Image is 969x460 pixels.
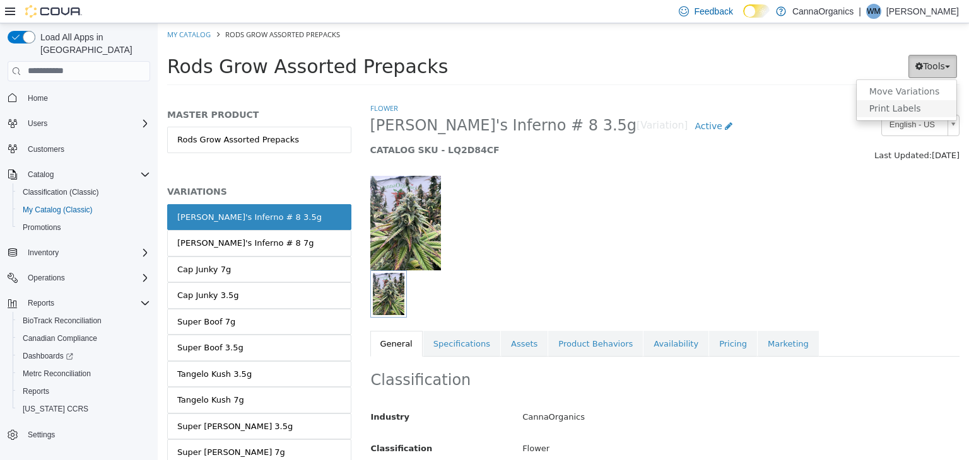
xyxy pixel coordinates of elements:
[13,330,155,347] button: Canadian Compliance
[724,92,785,112] span: English - US
[20,345,94,357] div: Tangelo Kush 3.5g
[866,4,881,19] div: Wade Miller
[23,296,59,311] button: Reports
[23,404,88,414] span: [US_STATE] CCRS
[266,308,343,334] a: Specifications
[20,188,164,200] div: [PERSON_NAME]'s Inferno # 8 3.5g
[23,245,64,260] button: Inventory
[13,382,155,400] button: Reports
[20,423,127,435] div: Super [PERSON_NAME] 7g
[9,6,53,16] a: My Catalog
[18,185,150,200] span: Classification (Classic)
[18,366,150,381] span: Metrc Reconciliation
[20,266,81,279] div: Cap Junky 3.5g
[9,103,194,130] a: Rods Grow Assorted Prepacks
[28,144,64,154] span: Customers
[28,93,48,103] span: Home
[23,270,70,285] button: Operations
[13,219,155,236] button: Promotions
[28,430,55,440] span: Settings
[13,312,155,330] button: BioTrack Reconciliation
[3,244,155,262] button: Inventory
[213,347,802,367] h2: Classification
[867,4,880,19] span: WM
[18,348,150,364] span: Dashboards
[717,127,774,137] span: Last Updated:
[23,116,150,131] span: Users
[486,308,551,334] a: Availability
[23,369,91,379] span: Metrc Reconciliation
[20,318,86,331] div: Super Boof 3.5g
[18,220,66,235] a: Promotions
[23,296,150,311] span: Reports
[699,60,799,77] a: Move Variations
[23,386,49,396] span: Reports
[724,91,802,113] a: English - US
[213,308,265,334] a: General
[23,270,150,285] span: Operations
[343,308,390,334] a: Assets
[23,91,53,106] a: Home
[23,333,97,343] span: Canadian Compliance
[18,220,150,235] span: Promotions
[20,240,73,253] div: Cap Junky 7g
[3,140,155,158] button: Customers
[743,4,770,18] input: Dark Mode
[3,166,155,183] button: Catalog
[213,152,283,247] img: 150
[13,183,155,201] button: Classification (Classic)
[23,427,60,442] a: Settings
[213,93,479,112] span: [PERSON_NAME]'s Inferno # 8 3.5g
[18,202,150,217] span: My Catalog (Classic)
[3,115,155,132] button: Users
[28,118,47,129] span: Users
[23,167,150,182] span: Catalog
[18,202,98,217] a: My Catalog (Classic)
[213,420,275,430] span: Classification
[23,141,150,157] span: Customers
[551,308,599,334] a: Pricing
[68,6,182,16] span: Rods Grow Assorted Prepacks
[18,384,150,399] span: Reports
[355,383,811,405] div: CannaOrganics
[23,222,61,233] span: Promotions
[23,427,150,442] span: Settings
[28,248,59,258] span: Inventory
[28,273,65,283] span: Operations
[774,127,802,137] span: [DATE]
[886,4,959,19] p: [PERSON_NAME]
[23,205,93,215] span: My Catalog (Classic)
[23,167,59,182] button: Catalog
[23,116,52,131] button: Users
[859,4,861,19] p: |
[23,142,69,157] a: Customers
[699,77,799,94] a: Print Labels
[3,425,155,444] button: Settings
[13,347,155,365] a: Dashboards
[18,348,78,364] a: Dashboards
[20,371,86,383] div: Tangelo Kush 7g
[213,80,240,89] a: Flower
[694,5,732,18] span: Feedback
[20,397,135,410] div: Super [PERSON_NAME] 3.5g
[537,98,564,108] span: Active
[355,415,811,437] div: Flower
[23,245,150,260] span: Inventory
[9,86,194,97] h5: MASTER PRODUCT
[20,214,156,226] div: [PERSON_NAME]'s Inferno # 8 7g
[391,308,485,334] a: Product Behaviors
[20,292,78,305] div: Super Boof 7g
[600,308,661,334] a: Marketing
[18,313,150,328] span: BioTrack Reconciliation
[23,351,73,361] span: Dashboards
[18,401,93,417] a: [US_STATE] CCRS
[792,4,854,19] p: CannaOrganics
[3,269,155,287] button: Operations
[751,32,799,55] button: Tools
[18,331,102,346] a: Canadian Compliance
[3,89,155,107] button: Home
[213,389,252,398] span: Industry
[9,32,290,54] span: Rods Grow Assorted Prepacks
[13,201,155,219] button: My Catalog (Classic)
